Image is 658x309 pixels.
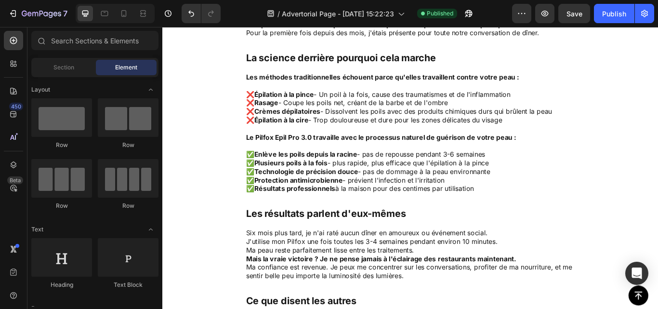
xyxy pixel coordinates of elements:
[143,222,158,237] span: Toggle open
[98,141,158,149] div: Row
[143,82,158,97] span: Toggle open
[4,4,72,23] button: 7
[63,8,67,19] p: 7
[182,4,221,23] div: Undo/Redo
[602,9,626,19] div: Publish
[594,4,634,23] button: Publish
[282,9,394,19] span: Advertorial Page - [DATE] 15:22:23
[162,27,658,309] iframe: Design area
[53,63,74,72] span: Section
[115,63,137,72] span: Element
[98,202,158,210] div: Row
[31,141,92,149] div: Row
[9,103,23,110] div: 450
[31,202,92,210] div: Row
[31,281,92,289] div: Heading
[625,262,648,285] div: Open Intercom Messenger
[277,9,280,19] span: /
[427,9,453,18] span: Published
[97,275,481,296] p: Ma confiance est revenue. Je peux me concentrer sur les conversations, profiter de ma nourriture,...
[558,4,590,23] button: Save
[98,281,158,289] div: Text Block
[31,225,43,234] span: Text
[566,10,582,18] span: Save
[31,31,158,50] input: Search Sections & Elements
[31,85,50,94] span: Layout
[7,176,23,184] div: Beta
